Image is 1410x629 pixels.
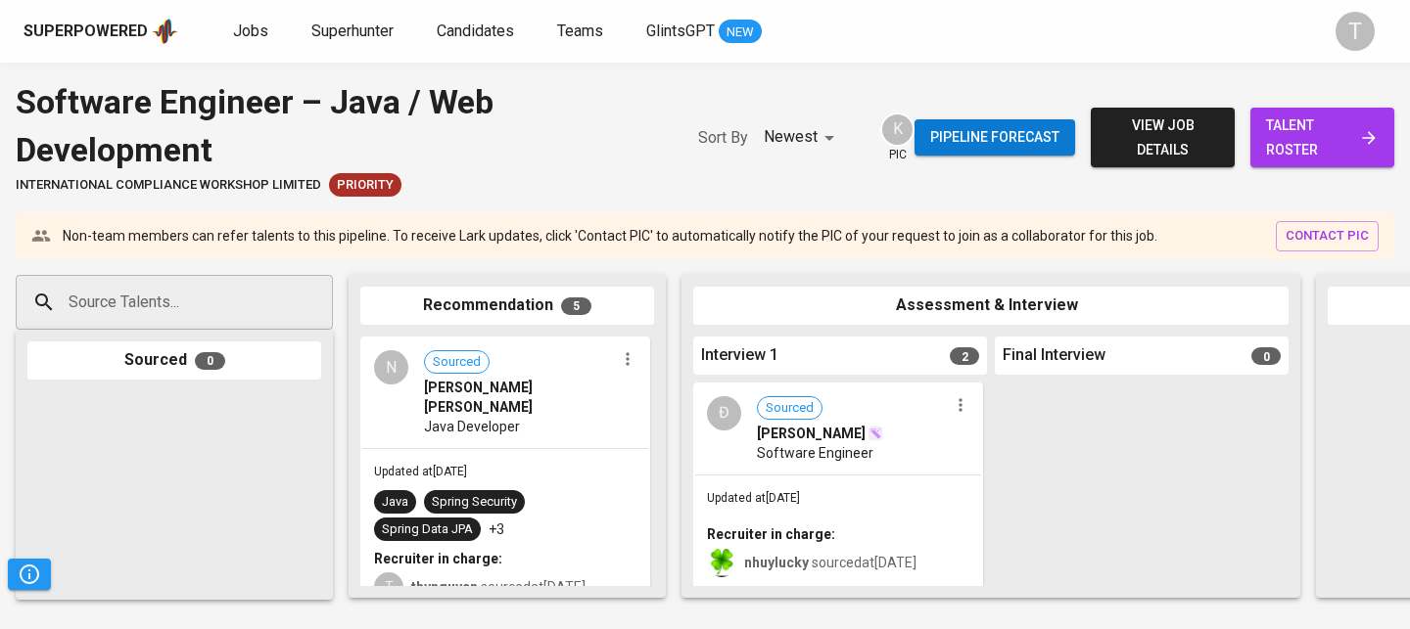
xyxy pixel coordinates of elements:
span: Teams [557,22,603,40]
span: [PERSON_NAME] [757,424,866,443]
button: Pipeline forecast [915,119,1075,156]
div: Spring Security [432,493,517,512]
a: GlintsGPT NEW [646,20,762,44]
span: GlintsGPT [646,22,715,40]
p: Non-team members can refer talents to this pipeline. To receive Lark updates, click 'Contact PIC'... [63,226,1157,246]
span: NEW [719,22,762,42]
span: Updated at [DATE] [707,491,800,505]
div: K [880,112,915,147]
span: Java Developer [424,417,520,436]
span: Priority [329,176,401,195]
span: [PERSON_NAME] [PERSON_NAME] [424,378,615,417]
b: nhuylucky [744,555,809,570]
a: Jobs [233,20,272,44]
span: Jobs [233,22,268,40]
span: Candidates [437,22,514,40]
img: f9493b8c-82b8-4f41-8722-f5d69bb1b761.jpg [707,548,736,577]
span: Superhunter [311,22,394,40]
b: Recruiter in charge: [374,551,502,566]
div: Software Engineer – Java / Web Development [16,78,659,173]
span: contact pic [1286,225,1369,247]
span: sourced at [DATE] [411,579,586,595]
span: International Compliance Workshop Limited [16,176,321,195]
div: Đ [707,396,741,430]
a: Superhunter [311,20,398,44]
div: Recommendation [360,287,654,325]
div: Newest [764,119,841,156]
p: Sort By [698,126,748,150]
div: N [374,350,408,384]
a: Superpoweredapp logo [23,17,178,46]
span: Pipeline forecast [930,125,1059,150]
b: thynguyen [411,579,478,595]
span: sourced at [DATE] [744,555,916,570]
span: view job details [1106,113,1219,161]
b: Recruiter in charge: [707,526,835,542]
img: magic_wand.svg [868,426,883,441]
span: talent roster [1266,113,1379,161]
span: 0 [195,352,225,370]
img: app logo [152,17,178,46]
div: New Job received from Demand Team [329,173,401,197]
div: Superpowered [23,21,148,43]
span: Interview 1 [701,344,778,367]
span: Sourced [758,399,822,418]
a: Candidates [437,20,518,44]
button: view job details [1091,108,1235,167]
div: Spring Data JPA [382,520,473,539]
div: ĐSourced[PERSON_NAME]Software EngineerUpdated at[DATE]Recruiter in charge:nhuylucky sourcedat[DATE] [693,382,983,629]
p: +3 [489,519,504,539]
div: Java [382,493,408,512]
span: 0 [1251,347,1281,365]
button: Open [322,300,326,304]
div: Assessment & Interview [693,287,1289,325]
span: 5 [561,297,591,315]
span: Sourced [425,353,489,372]
div: NSourced[PERSON_NAME] [PERSON_NAME]Java DeveloperUpdated at[DATE]JavaSpring SecuritySpring Data J... [360,337,650,615]
div: T [374,572,403,602]
button: contact pic [1276,221,1379,251]
a: talent roster [1250,108,1394,167]
span: Software Engineer [757,443,873,463]
a: Teams [557,20,607,44]
span: Final Interview [1003,344,1105,367]
button: Pipeline Triggers [8,559,51,590]
div: Sourced [27,341,321,380]
p: Newest [764,125,818,149]
div: T [1336,12,1375,51]
span: 2 [950,347,979,365]
div: pic [880,112,915,163]
span: Updated at [DATE] [374,465,467,478]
